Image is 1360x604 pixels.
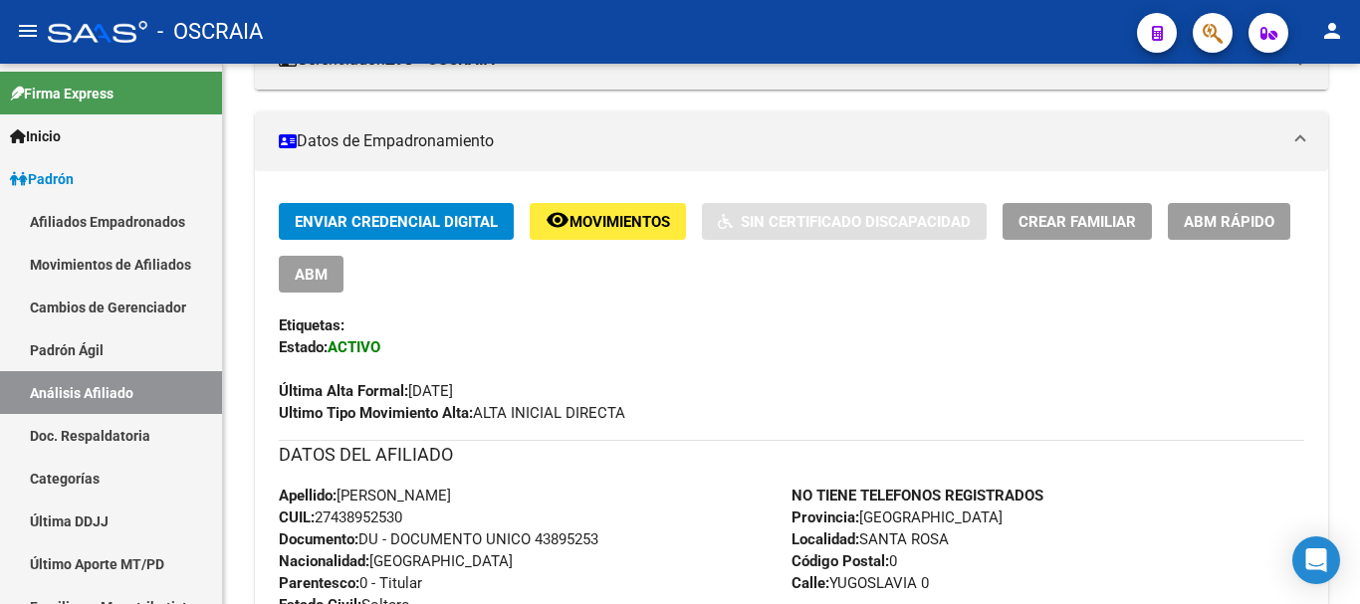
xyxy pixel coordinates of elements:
span: [GEOGRAPHIC_DATA] [792,508,1003,526]
span: 0 [792,552,897,570]
button: ABM [279,256,343,293]
mat-expansion-panel-header: Datos de Empadronamiento [255,111,1328,171]
span: YUGOSLAVIA 0 [792,574,929,592]
strong: Documento: [279,530,358,548]
span: Crear Familiar [1019,213,1136,231]
h3: DATOS DEL AFILIADO [279,441,1304,469]
span: Movimientos [569,213,670,231]
strong: Nacionalidad: [279,552,369,570]
mat-icon: menu [16,19,40,43]
span: - OSCRAIA [157,10,263,54]
span: Sin Certificado Discapacidad [741,213,971,231]
strong: Localidad: [792,530,859,548]
button: Enviar Credencial Digital [279,203,514,240]
strong: Última Alta Formal: [279,382,408,400]
mat-icon: remove_red_eye [546,208,569,232]
button: Crear Familiar [1003,203,1152,240]
mat-panel-title: Datos de Empadronamiento [279,130,1280,152]
span: [DATE] [279,382,453,400]
strong: Calle: [792,574,829,592]
button: Movimientos [530,203,686,240]
span: [GEOGRAPHIC_DATA] [279,552,513,570]
span: [PERSON_NAME] [279,487,451,504]
strong: Etiquetas: [279,316,344,334]
span: SANTA ROSA [792,530,949,548]
strong: Ultimo Tipo Movimiento Alta: [279,404,473,422]
span: Inicio [10,125,61,147]
strong: NO TIENE TELEFONOS REGISTRADOS [792,487,1043,504]
div: Open Intercom Messenger [1292,536,1340,584]
strong: Provincia: [792,508,859,526]
span: ABM [295,266,328,284]
span: Firma Express [10,83,113,104]
span: Enviar Credencial Digital [295,213,498,231]
button: ABM Rápido [1168,203,1290,240]
button: Sin Certificado Discapacidad [702,203,987,240]
strong: CUIL: [279,508,315,526]
span: ABM Rápido [1184,213,1274,231]
span: ALTA INICIAL DIRECTA [279,404,625,422]
span: 0 - Titular [279,574,422,592]
strong: Estado: [279,338,328,356]
strong: Apellido: [279,487,337,504]
strong: Parentesco: [279,574,359,592]
span: DU - DOCUMENTO UNICO 43895253 [279,530,598,548]
span: Padrón [10,168,74,190]
mat-icon: person [1320,19,1344,43]
strong: Código Postal: [792,552,889,570]
strong: ACTIVO [328,338,380,356]
span: 27438952530 [279,508,402,526]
